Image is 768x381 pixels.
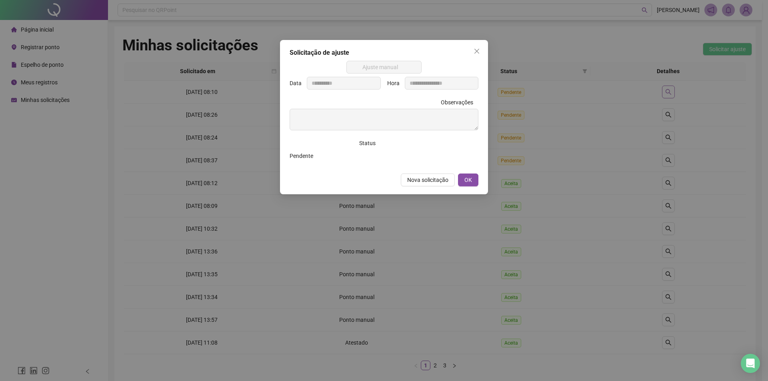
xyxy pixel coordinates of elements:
[290,152,381,160] div: Pendente
[464,176,472,184] span: OK
[458,174,478,186] button: OK
[474,48,480,54] span: close
[290,77,307,90] label: Data
[359,137,381,150] label: Status
[470,45,483,58] button: Close
[387,77,405,90] label: Hora
[290,48,478,58] div: Solicitação de ajuste
[741,354,760,373] div: Open Intercom Messenger
[441,96,478,109] label: Observações
[407,176,448,184] span: Nova solicitação
[351,61,417,73] span: Ajuste manual
[401,174,455,186] button: Nova solicitação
